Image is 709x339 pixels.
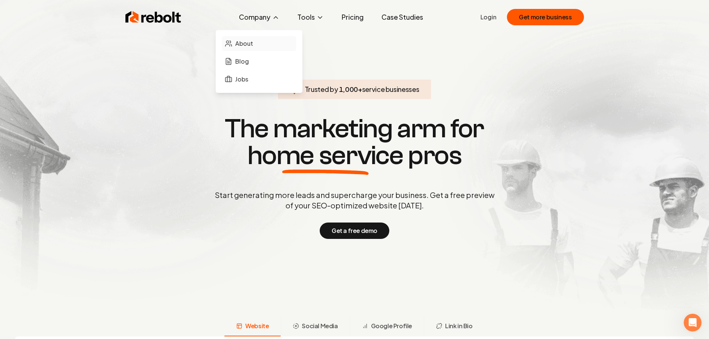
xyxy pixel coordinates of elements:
[222,54,296,69] a: Blog
[233,10,285,25] button: Company
[684,314,702,332] iframe: Intercom live chat
[222,72,296,87] a: Jobs
[291,10,330,25] button: Tools
[125,10,181,25] img: Rebolt Logo
[302,322,338,330] span: Social Media
[507,9,584,25] button: Get more business
[339,84,358,95] span: 1,000
[213,190,496,211] p: Start generating more leads and supercharge your business. Get a free preview of your SEO-optimiz...
[362,85,419,93] span: service businesses
[376,10,429,25] a: Case Studies
[445,322,473,330] span: Link in Bio
[320,223,389,239] button: Get a free demo
[336,10,370,25] a: Pricing
[480,13,496,22] a: Login
[222,36,296,51] a: About
[358,85,362,93] span: +
[176,115,533,169] h1: The marketing arm for pros
[224,317,281,336] button: Website
[424,317,485,336] button: Link in Bio
[350,317,424,336] button: Google Profile
[235,75,248,84] span: Jobs
[245,322,269,330] span: Website
[235,39,253,48] span: About
[247,142,403,169] span: home service
[235,57,249,66] span: Blog
[281,317,349,336] button: Social Media
[305,85,338,93] span: Trusted by
[371,322,412,330] span: Google Profile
